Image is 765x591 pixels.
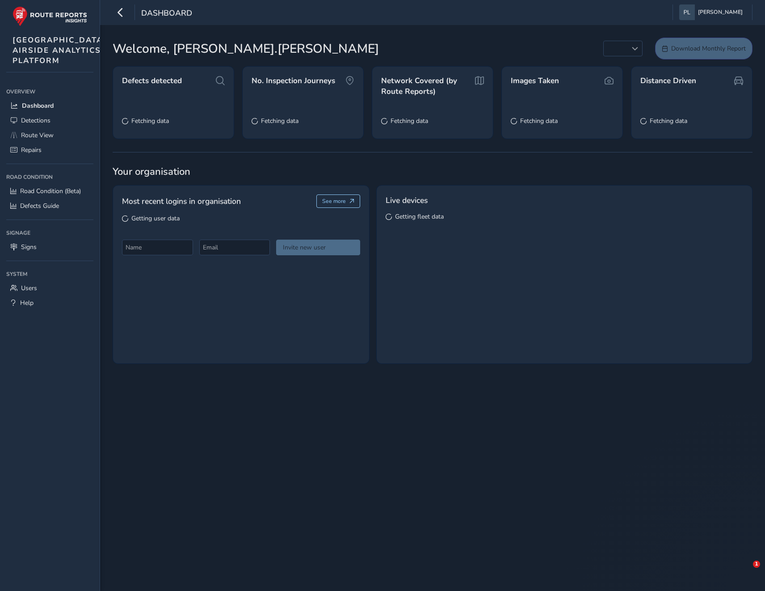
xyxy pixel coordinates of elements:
[20,187,81,195] span: Road Condition (Beta)
[261,117,298,125] span: Fetching data
[20,299,34,307] span: Help
[6,113,93,128] a: Detections
[6,198,93,213] a: Defects Guide
[13,35,106,66] span: [GEOGRAPHIC_DATA] AIRSIDE ANALYTICS PLATFORM
[640,76,696,86] span: Distance Driven
[113,165,752,178] span: Your organisation
[6,267,93,281] div: System
[381,76,474,97] span: Network Covered (by Route Reports)
[21,116,50,125] span: Detections
[21,146,42,154] span: Repairs
[20,202,59,210] span: Defects Guide
[21,243,37,251] span: Signs
[391,117,428,125] span: Fetching data
[13,6,87,26] img: rr logo
[6,128,93,143] a: Route View
[520,117,558,125] span: Fetching data
[22,101,54,110] span: Dashboard
[316,194,361,208] button: See more
[6,240,93,254] a: Signs
[386,194,428,206] span: Live devices
[6,170,93,184] div: Road Condition
[141,8,192,20] span: Dashboard
[511,76,559,86] span: Images Taken
[6,226,93,240] div: Signage
[131,214,180,223] span: Getting user data
[698,4,743,20] span: [PERSON_NAME]
[122,76,182,86] span: Defects detected
[753,561,760,568] span: 1
[21,131,54,139] span: Route View
[735,561,756,582] iframe: Intercom live chat
[395,212,444,221] span: Getting fleet data
[679,4,695,20] img: diamond-layout
[6,295,93,310] a: Help
[21,284,37,292] span: Users
[6,281,93,295] a: Users
[6,98,93,113] a: Dashboard
[6,143,93,157] a: Repairs
[679,4,746,20] button: [PERSON_NAME]
[650,117,687,125] span: Fetching data
[322,198,346,205] span: See more
[122,240,193,255] input: Name
[122,195,241,207] span: Most recent logins in organisation
[6,85,93,98] div: Overview
[199,240,270,255] input: Email
[252,76,335,86] span: No. Inspection Journeys
[113,39,379,58] span: Welcome, [PERSON_NAME].[PERSON_NAME]
[6,184,93,198] a: Road Condition (Beta)
[131,117,169,125] span: Fetching data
